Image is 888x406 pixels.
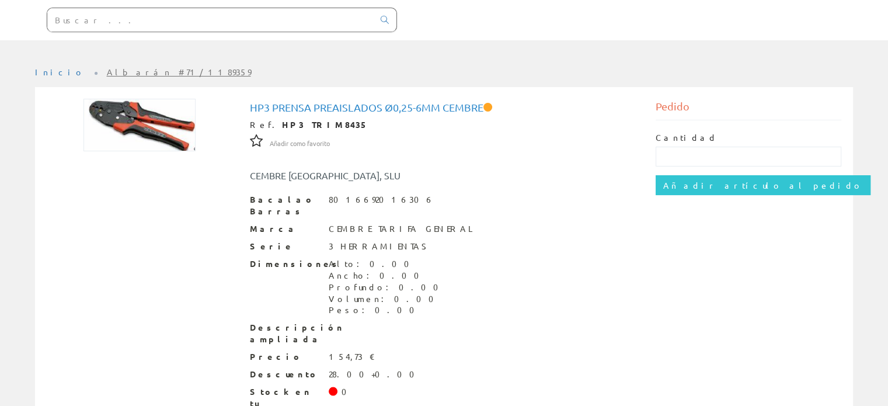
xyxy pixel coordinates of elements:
[35,67,85,77] a: Inicio
[329,258,416,269] font: Alto: 0.00
[329,369,422,379] font: 28.00+0.00
[656,100,689,112] font: Pedido
[83,99,196,151] img: Foto artículo Hp3 Prensa Preaislados Ø0,25-6mm Cembre (192x89.538461538462)
[329,194,434,204] font: 8016692016306
[250,241,294,251] font: Serie
[250,369,319,379] font: Descuento
[656,175,870,195] input: Añadir artículo al pedido
[107,67,251,77] a: Albarán #71/1189359
[342,386,354,397] font: 0
[270,137,330,148] a: Añadir como favorito
[656,132,718,143] font: Cantidad
[329,282,445,292] font: Profundo: 0.00
[250,119,282,130] font: Ref.
[250,258,341,269] font: Dimensiones
[282,119,368,130] font: HP3 TRIM8435
[250,194,315,216] font: Bacalao Barras
[250,223,298,234] font: Marca
[329,304,422,315] font: Peso: 0.00
[47,8,374,32] input: Buscar ...
[329,241,432,251] font: 3 HERRAMIENTAS
[329,270,426,280] font: Ancho: 0.00
[329,293,441,304] font: Volumen: 0.00
[250,322,344,344] font: Descripción ampliada
[270,138,330,148] font: Añadir como favorito
[250,351,302,362] font: Precio
[329,223,478,234] font: CEMBRE TARIFA GENERAL
[329,351,375,362] font: 154,73 €
[250,101,483,113] font: Hp3 Prensa Preaislados Ø0,25-6mm Cembre
[250,169,401,181] font: CEMBRE [GEOGRAPHIC_DATA], SLU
